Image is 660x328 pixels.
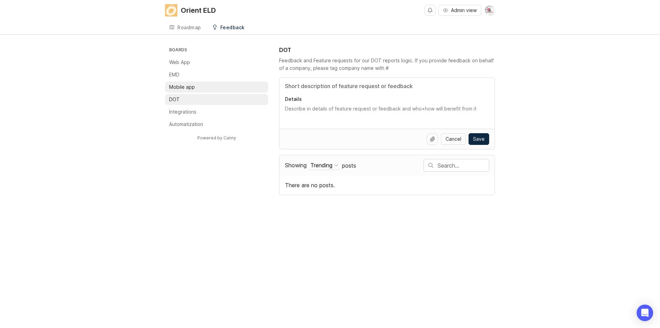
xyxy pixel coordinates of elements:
span: Save [473,136,485,142]
a: DOT [165,94,268,105]
div: There are no posts. [279,176,495,195]
p: Automatization [169,121,203,128]
a: Feedback [208,21,249,35]
span: posts [342,162,356,169]
span: Cancel [445,136,461,142]
a: Web App [165,57,268,68]
img: Orient ELD logo [165,4,177,17]
a: Roadmap [165,21,205,35]
p: Web App [169,59,190,66]
a: Automatization [165,119,268,130]
button: Showing [309,161,340,170]
button: Admin view [438,5,481,16]
div: Open Intercom Messenger [637,305,653,321]
span: Admin view [451,7,477,14]
span: Showing [285,162,307,169]
input: Search… [438,162,489,169]
button: Notifications [425,5,436,16]
h1: DOT [279,46,291,54]
div: Roadmap [177,25,201,30]
button: Save [469,133,489,145]
p: Integrations [169,108,196,115]
p: Details [285,96,489,103]
p: EMD [169,71,179,78]
button: Cancel [441,133,466,145]
div: Feedback and Feature requests for our DOT reports logic. If you provide feedback on behalf of a c... [279,57,495,72]
div: Trending [310,161,332,169]
div: Feedback [220,25,245,30]
img: RTL Tech [484,5,495,16]
p: DOT [169,96,180,103]
h3: Boards [168,46,268,55]
a: EMD [165,69,268,80]
textarea: Details [285,105,489,119]
input: Title [285,82,489,90]
a: Powered by Canny [196,134,237,142]
div: Orient ELD [181,7,216,14]
p: Mobile app [169,84,195,91]
a: Integrations [165,106,268,117]
a: Mobile app [165,82,268,93]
